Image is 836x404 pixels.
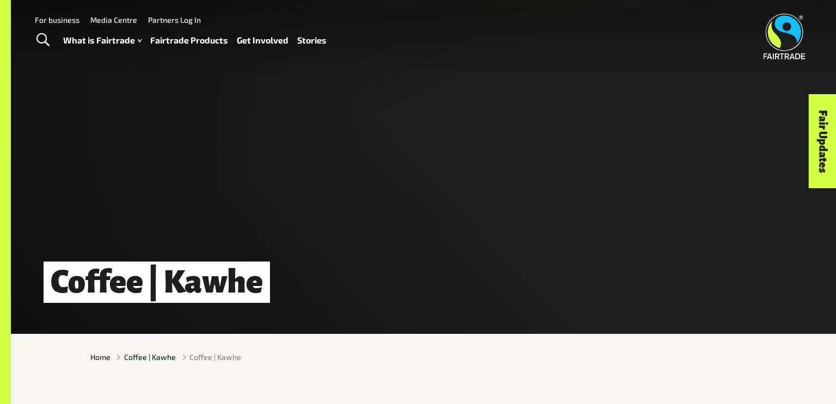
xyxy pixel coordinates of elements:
span: Coffee | Kawhe [189,351,241,363]
a: Toggle Search [29,27,56,54]
a: Partners Log In [148,15,201,24]
img: Fairtrade Australia New Zealand logo [764,14,806,59]
a: Stories [297,33,327,48]
a: For business [35,15,79,24]
h1: Coffee | Kawhe [44,262,270,303]
a: Fairtrade Products [150,33,228,48]
a: Coffee | Kawhe [124,351,176,363]
a: Home [90,351,110,363]
a: Get Involved [237,33,288,48]
a: Media Centre [90,15,137,24]
a: What is Fairtrade [63,33,142,48]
